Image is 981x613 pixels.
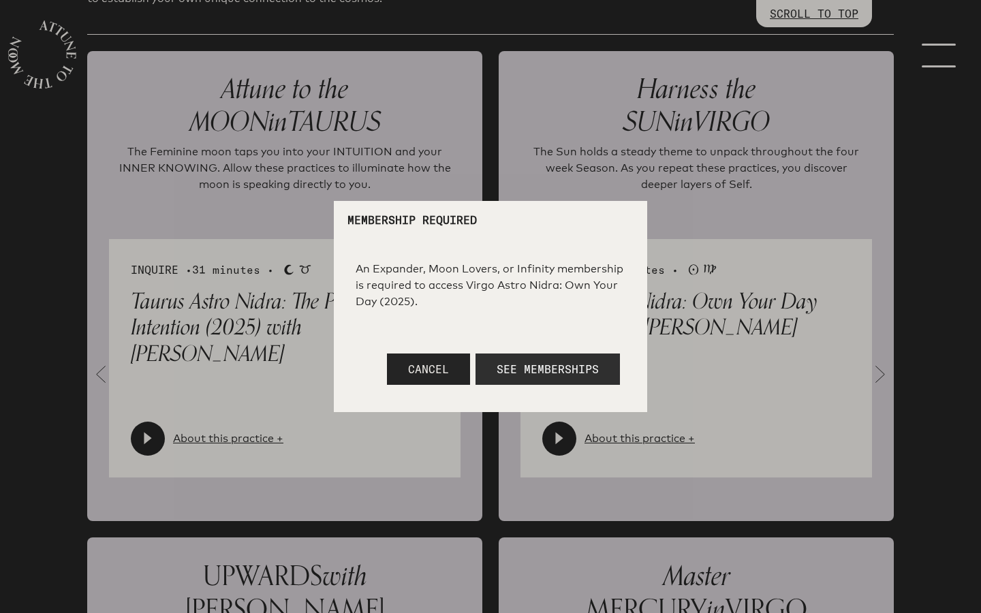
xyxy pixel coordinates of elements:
[476,353,620,385] button: See Memberships
[497,362,599,376] span: See Memberships
[347,215,634,225] p: Membership Required
[356,261,625,310] div: An Expander, Moon Lovers, or Infinity membership is required to access Virgo Astro Nidra: Own You...
[387,353,470,385] button: Cancel
[408,362,449,376] span: Cancel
